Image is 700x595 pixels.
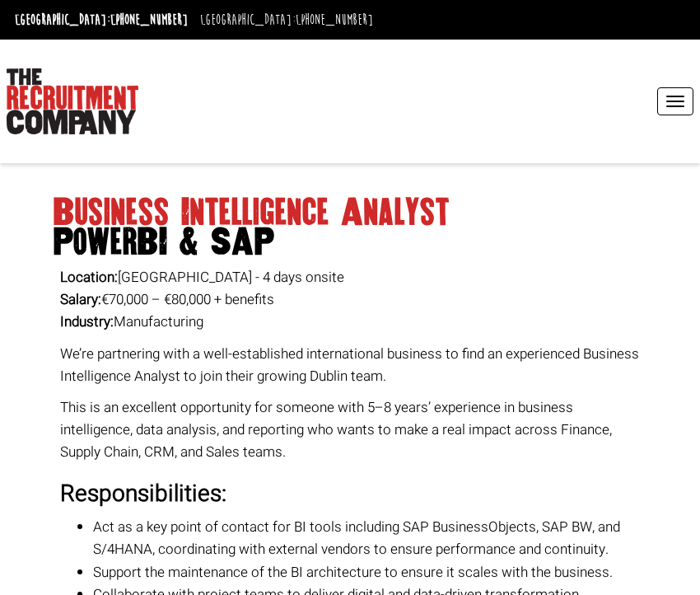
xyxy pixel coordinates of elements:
p: [GEOGRAPHIC_DATA] - 4 days onsite €70,000 – €80,000 + benefits Manufacturing [60,266,641,334]
strong: Location: [60,267,118,288]
a: [PHONE_NUMBER] [110,11,188,29]
strong: Salary: [60,289,101,310]
li: [GEOGRAPHIC_DATA]: [196,7,377,33]
p: We’re partnering with a well-established international business to find an experienced Business I... [60,343,641,387]
h1: Business Intelligence Analyst [54,198,646,257]
li: Act as a key point of contact for BI tools including SAP BusinessObjects, SAP BW, and S/4HANA, co... [93,516,641,560]
p: This is an excellent opportunity for someone with 5–8 years’ experience in business intelligence,... [60,396,641,464]
a: [PHONE_NUMBER] [296,11,373,29]
img: The Recruitment Company [7,68,138,134]
b: Industry: [60,312,114,332]
span: PowerBI & SAP [54,227,646,257]
li: [GEOGRAPHIC_DATA]: [11,7,192,33]
li: Support the maintenance of the BI architecture to ensure it scales with the business. [93,561,641,583]
h3: Responsibilities: [60,482,641,508]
